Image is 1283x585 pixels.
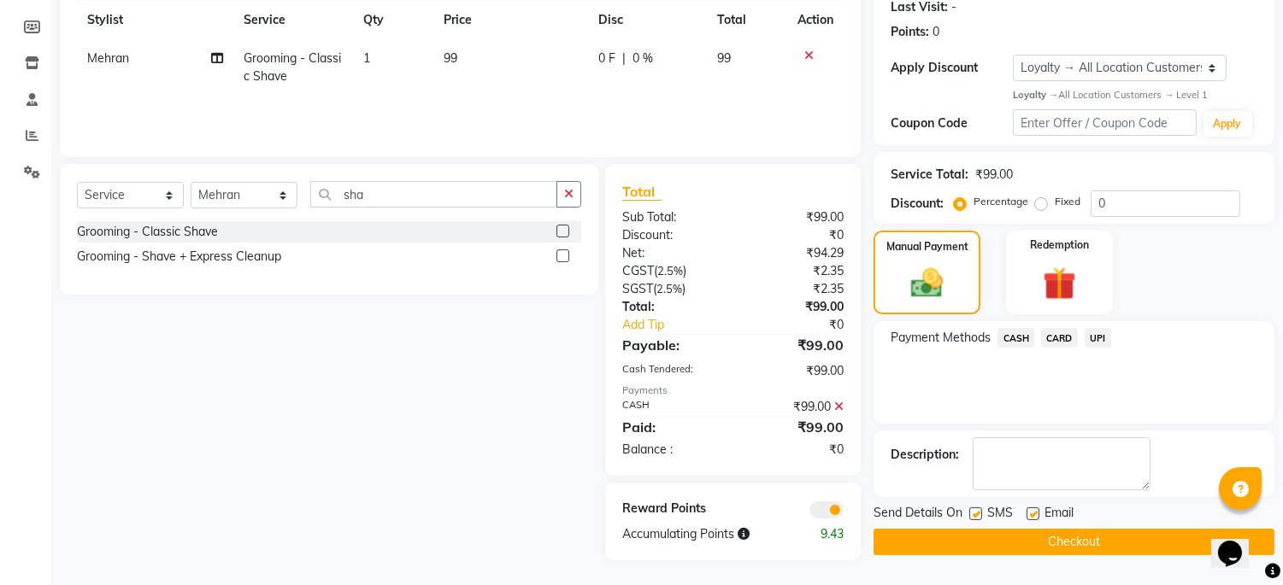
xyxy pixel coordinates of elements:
[87,50,129,66] span: Mehran
[733,398,857,416] div: ₹99.00
[353,1,433,39] th: Qty
[363,50,370,66] span: 1
[1013,109,1196,136] input: Enter Offer / Coupon Code
[787,1,844,39] th: Action
[891,166,968,184] div: Service Total:
[609,298,733,316] div: Total:
[733,244,857,262] div: ₹94.29
[1013,88,1257,102] div: All Location Customers → Level 1
[622,263,654,278] span: CGST
[609,417,733,437] div: Paid:
[733,262,857,280] div: ₹2.35
[891,59,1013,77] div: Apply Discount
[1033,263,1086,305] img: _gift.svg
[975,166,1013,184] div: ₹99.00
[609,441,733,459] div: Balance :
[733,298,857,316] div: ₹99.00
[609,362,733,380] div: Cash Tendered:
[998,328,1034,348] span: CASH
[609,280,733,298] div: ( )
[733,280,857,298] div: ₹2.35
[1055,194,1080,209] label: Fixed
[609,335,733,355] div: Payable:
[874,504,962,525] span: Send Details On
[244,50,341,84] span: Grooming - Classic Shave
[77,223,218,241] div: Grooming - Classic Shave
[233,1,353,39] th: Service
[598,50,615,67] span: 0 F
[1013,89,1058,101] strong: Loyalty →
[1041,328,1078,348] span: CARD
[733,208,857,226] div: ₹99.00
[1204,111,1252,137] button: Apply
[1085,328,1111,348] span: UPI
[707,1,788,39] th: Total
[588,1,707,39] th: Disc
[609,208,733,226] div: Sub Total:
[886,239,968,254] label: Manual Payment
[433,1,588,39] th: Price
[891,329,991,347] span: Payment Methods
[891,23,929,41] div: Points:
[622,281,653,296] span: SGST
[444,50,457,66] span: 99
[987,504,1013,525] span: SMS
[933,23,939,41] div: 0
[733,335,857,355] div: ₹99.00
[891,446,959,464] div: Description:
[609,500,733,518] div: Reward Points
[622,383,844,398] div: Payments
[974,194,1028,209] label: Percentage
[609,244,733,262] div: Net:
[656,282,682,295] span: 2.5%
[657,264,683,278] span: 2.5%
[622,50,626,67] span: |
[633,50,653,67] span: 0 %
[874,529,1274,555] button: Checkout
[622,183,662,201] span: Total
[609,398,733,416] div: CASH
[1045,504,1074,525] span: Email
[310,181,557,208] input: Search or Scan
[891,114,1013,132] div: Coupon Code
[609,525,795,543] div: Accumulating Points
[609,226,733,244] div: Discount:
[754,316,857,334] div: ₹0
[609,316,754,334] a: Add Tip
[901,265,952,301] img: _cash.svg
[717,50,731,66] span: 99
[733,441,857,459] div: ₹0
[891,195,944,213] div: Discount:
[609,262,733,280] div: ( )
[733,362,857,380] div: ₹99.00
[733,417,857,437] div: ₹99.00
[1211,517,1266,568] iframe: chat widget
[795,525,856,543] div: 9.43
[77,248,281,266] div: Grooming - Shave + Express Cleanup
[1030,237,1089,253] label: Redemption
[77,1,233,39] th: Stylist
[733,226,857,244] div: ₹0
